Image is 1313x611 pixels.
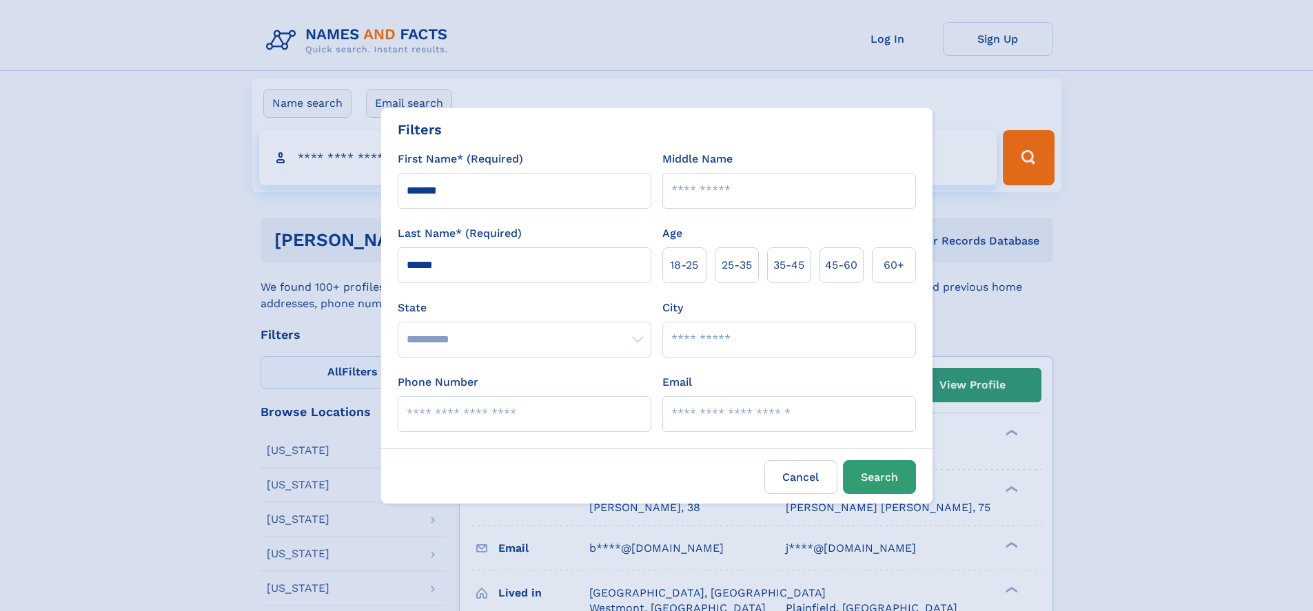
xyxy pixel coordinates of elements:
span: 25‑35 [722,257,752,273]
button: Search [843,460,916,494]
label: State [398,300,651,316]
div: Filters [398,119,442,140]
span: 45‑60 [825,257,857,273]
label: Cancel [764,460,837,494]
label: Email [662,374,692,391]
span: 35‑45 [773,257,804,273]
span: 18‑25 [670,257,698,273]
label: First Name* (Required) [398,151,523,167]
label: Middle Name [662,151,733,167]
span: 60+ [884,257,904,273]
label: Phone Number [398,374,478,391]
label: Last Name* (Required) [398,225,522,242]
label: City [662,300,683,316]
label: Age [662,225,682,242]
